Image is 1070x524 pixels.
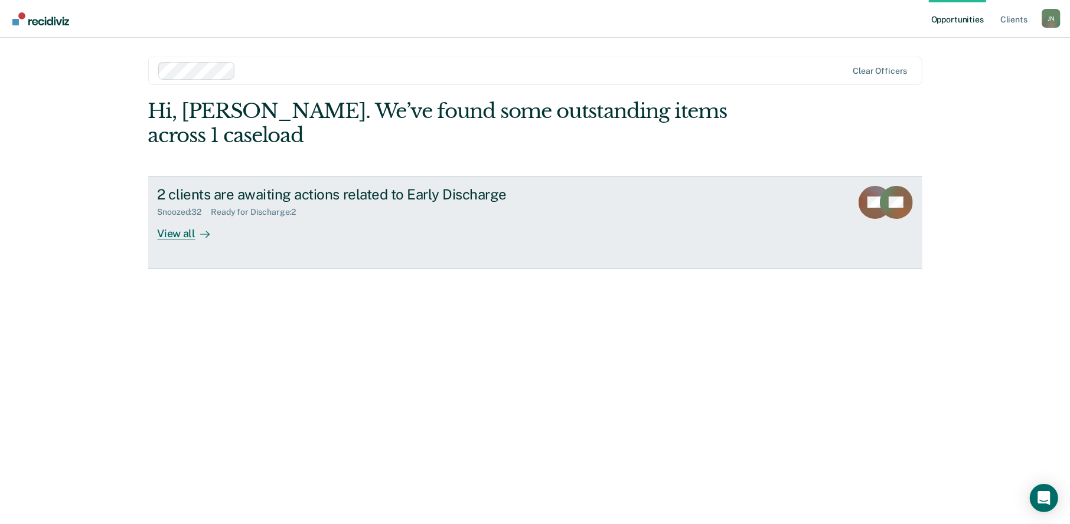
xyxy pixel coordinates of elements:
div: Open Intercom Messenger [1030,484,1058,512]
img: Recidiviz [12,12,69,25]
button: Profile dropdown button [1042,9,1061,28]
a: 2 clients are awaiting actions related to Early DischargeSnoozed:32Ready for Discharge:2View all [148,176,922,269]
div: 2 clients are awaiting actions related to Early Discharge [158,186,572,203]
div: View all [158,217,224,240]
div: Hi, [PERSON_NAME]. We’ve found some outstanding items across 1 caseload [148,99,768,148]
div: Ready for Discharge : 2 [211,207,305,217]
div: J N [1042,9,1061,28]
div: Clear officers [853,66,907,76]
div: Snoozed : 32 [158,207,211,217]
